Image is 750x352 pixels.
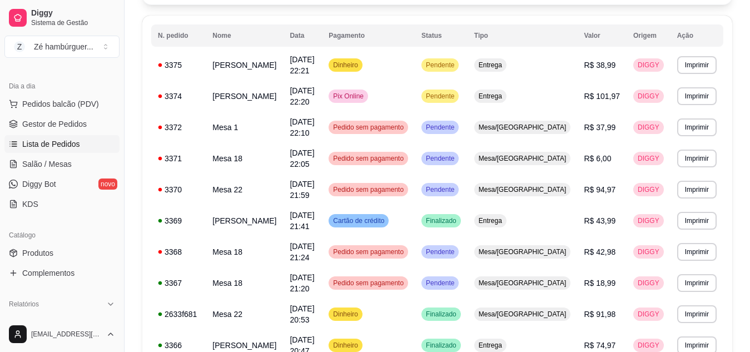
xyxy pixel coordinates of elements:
span: DIGGY [635,216,662,225]
span: Pendente [424,154,456,163]
span: R$ 43,99 [584,216,615,225]
span: DIGGY [635,247,662,256]
span: Mesa/[GEOGRAPHIC_DATA] [476,247,569,256]
span: Produtos [22,247,53,259]
a: DiggySistema de Gestão [4,4,120,31]
span: Pendente [424,279,456,287]
td: Mesa 1 [206,112,283,143]
span: [DATE] 22:20 [290,86,314,106]
span: [DATE] 21:41 [290,211,314,231]
div: 3366 [158,340,199,351]
a: Complementos [4,264,120,282]
button: Pedidos balcão (PDV) [4,95,120,113]
span: Mesa/[GEOGRAPHIC_DATA] [476,279,569,287]
a: Diggy Botnovo [4,175,120,193]
span: DIGGY [635,185,662,194]
span: [DATE] 21:59 [290,180,314,200]
button: Imprimir [677,87,717,105]
td: Mesa 22 [206,174,283,205]
a: Produtos [4,244,120,262]
th: N. pedido [151,24,206,47]
th: Origem [627,24,670,47]
span: Diggy [31,8,115,18]
span: [EMAIL_ADDRESS][DOMAIN_NAME] [31,330,102,339]
div: 3372 [158,122,199,133]
td: [PERSON_NAME] [206,81,283,112]
span: KDS [22,199,38,210]
span: Finalizado [424,216,459,225]
button: Imprimir [677,181,717,199]
div: 3369 [158,215,199,226]
button: Imprimir [677,118,717,136]
span: Finalizado [424,310,459,319]
span: Entrega [476,216,504,225]
span: Pendente [424,123,456,132]
span: Pedidos balcão (PDV) [22,98,99,110]
span: DIGGY [635,310,662,319]
th: Nome [206,24,283,47]
span: [DATE] 22:05 [290,148,314,168]
th: Data [283,24,322,47]
span: Pedido sem pagamento [331,279,406,287]
span: Z [14,41,25,52]
button: Imprimir [677,243,717,261]
span: DIGGY [635,341,662,350]
span: Pedido sem pagamento [331,247,406,256]
a: Relatórios de vendas [4,313,120,331]
button: Imprimir [677,305,717,323]
button: Select a team [4,36,120,58]
span: Pix Online [331,92,366,101]
span: Pendente [424,92,456,101]
span: R$ 18,99 [584,279,615,287]
a: KDS [4,195,120,213]
span: Entrega [476,92,504,101]
span: R$ 74,97 [584,341,615,350]
span: Finalizado [424,341,459,350]
div: 2633f681 [158,309,199,320]
span: Mesa/[GEOGRAPHIC_DATA] [476,310,569,319]
a: Gestor de Pedidos [4,115,120,133]
td: Mesa 18 [206,143,283,174]
span: Dinheiro [331,61,360,70]
div: 3371 [158,153,199,164]
span: [DATE] 20:53 [290,304,314,324]
span: Complementos [22,267,74,279]
th: Valor [577,24,627,47]
span: Pedido sem pagamento [331,185,406,194]
span: Mesa/[GEOGRAPHIC_DATA] [476,154,569,163]
span: Entrega [476,341,504,350]
span: Pedido sem pagamento [331,123,406,132]
span: Sistema de Gestão [31,18,115,27]
span: R$ 91,98 [584,310,615,319]
span: Relatórios [9,300,39,309]
span: R$ 94,97 [584,185,615,194]
span: Gestor de Pedidos [22,118,87,130]
div: Catálogo [4,226,120,244]
div: 3368 [158,246,199,257]
span: R$ 101,97 [584,92,620,101]
span: R$ 6,00 [584,154,611,163]
div: Dia a dia [4,77,120,95]
span: Lista de Pedidos [22,138,80,150]
button: Imprimir [677,212,717,230]
th: Ação [670,24,723,47]
span: Mesa/[GEOGRAPHIC_DATA] [476,123,569,132]
span: DIGGY [635,123,662,132]
span: R$ 42,98 [584,247,615,256]
div: 3367 [158,277,199,289]
div: 3375 [158,60,199,71]
span: Pedido sem pagamento [331,154,406,163]
button: Imprimir [677,150,717,167]
span: Pendente [424,185,456,194]
span: Dinheiro [331,310,360,319]
a: Salão / Mesas [4,155,120,173]
span: DIGGY [635,92,662,101]
span: Salão / Mesas [22,158,72,170]
td: [PERSON_NAME] [206,205,283,236]
span: [DATE] 22:10 [290,117,314,137]
span: Entrega [476,61,504,70]
th: Tipo [468,24,578,47]
a: Lista de Pedidos [4,135,120,153]
span: Pendente [424,247,456,256]
span: R$ 37,99 [584,123,615,132]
